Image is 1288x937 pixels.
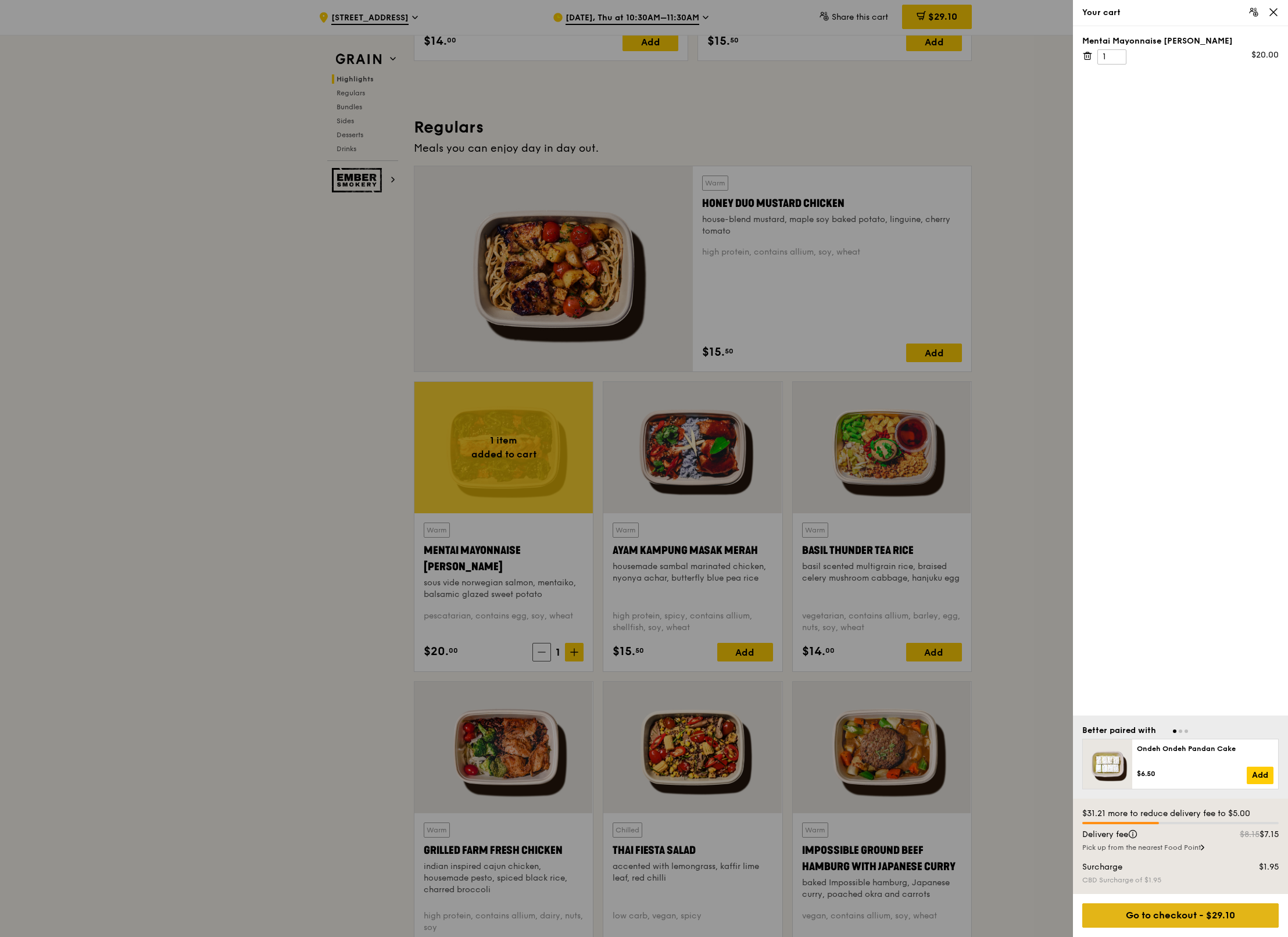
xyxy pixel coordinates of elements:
[1247,767,1273,784] a: Add
[1233,861,1286,873] div: $1.95
[1082,903,1279,928] div: Go to checkout - $29.10
[1185,729,1188,733] span: Go to slide 3
[1082,808,1279,820] div: $31.21 more to reduce delivery fee to $5.00
[1082,35,1279,47] div: Mentai Mayonnaise [PERSON_NAME]
[1173,729,1176,733] span: Go to slide 1
[1137,769,1247,778] div: $6.50
[1082,843,1279,852] div: Pick up from the nearest Food Point
[1075,861,1233,873] div: Surcharge
[1082,7,1279,19] div: Your cart
[1075,829,1198,841] div: Delivery fee
[1137,744,1273,753] div: Ondeh Ondeh Pandan Cake
[1240,829,1260,839] span: $8.15
[1251,49,1279,61] div: $20.00
[1082,875,1279,885] div: CBD Surcharge of $1.95
[1198,829,1286,841] div: $7.15
[1082,725,1156,736] div: Better paired with
[1179,729,1182,733] span: Go to slide 2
